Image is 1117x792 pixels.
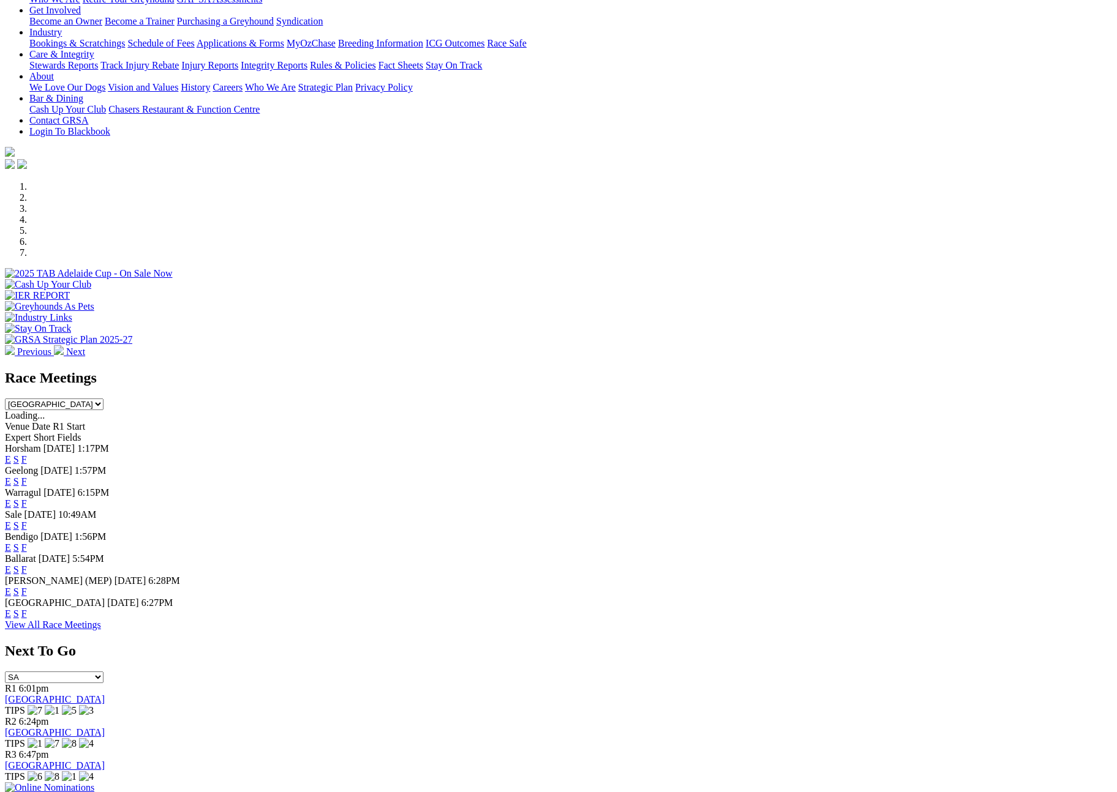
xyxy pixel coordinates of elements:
[62,771,77,782] img: 1
[54,345,64,355] img: chevron-right-pager-white.svg
[5,619,101,630] a: View All Race Meetings
[5,290,70,301] img: IER REPORT
[5,301,94,312] img: Greyhounds As Pets
[181,60,238,70] a: Injury Reports
[5,268,173,279] img: 2025 TAB Adelaide Cup - On Sale Now
[29,115,88,125] a: Contact GRSA
[127,38,194,48] a: Schedule of Fees
[13,608,19,619] a: S
[245,82,296,92] a: Who We Are
[5,727,105,738] a: [GEOGRAPHIC_DATA]
[5,432,31,443] span: Expert
[13,542,19,553] a: S
[29,16,102,26] a: Become an Owner
[338,38,423,48] a: Breeding Information
[39,553,70,564] span: [DATE]
[29,60,1112,71] div: Care & Integrity
[108,82,178,92] a: Vision and Values
[108,104,260,114] a: Chasers Restaurant & Function Centre
[148,575,180,586] span: 6:28PM
[5,346,54,357] a: Previous
[5,476,11,487] a: E
[13,586,19,597] a: S
[62,705,77,716] img: 5
[29,93,83,103] a: Bar & Dining
[21,520,27,531] a: F
[298,82,353,92] a: Strategic Plan
[426,38,484,48] a: ICG Outcomes
[5,531,38,542] span: Bendigo
[19,749,49,760] span: 6:47pm
[72,553,104,564] span: 5:54PM
[40,465,72,476] span: [DATE]
[29,126,110,136] a: Login To Blackbook
[115,575,146,586] span: [DATE]
[5,716,17,727] span: R2
[78,487,110,498] span: 6:15PM
[355,82,413,92] a: Privacy Policy
[21,454,27,465] a: F
[5,608,11,619] a: E
[29,82,1112,93] div: About
[17,159,27,169] img: twitter.svg
[5,454,11,465] a: E
[58,509,96,520] span: 10:49AM
[43,487,75,498] span: [DATE]
[17,346,51,357] span: Previous
[29,104,1112,115] div: Bar & Dining
[197,38,284,48] a: Applications & Forms
[21,542,27,553] a: F
[5,542,11,553] a: E
[29,16,1112,27] div: Get Involved
[45,705,59,716] img: 1
[32,421,50,431] span: Date
[57,432,81,443] span: Fields
[5,586,11,597] a: E
[29,49,94,59] a: Care & Integrity
[21,608,27,619] a: F
[276,16,323,26] a: Syndication
[66,346,85,357] span: Next
[5,312,72,323] img: Industry Links
[13,454,19,465] a: S
[13,476,19,487] a: S
[77,443,109,454] span: 1:17PM
[5,553,36,564] span: Ballarat
[29,82,105,92] a: We Love Our Dogs
[40,531,72,542] span: [DATE]
[287,38,336,48] a: MyOzChase
[378,60,423,70] a: Fact Sheets
[79,771,94,782] img: 4
[100,60,179,70] a: Track Injury Rebate
[62,738,77,749] img: 8
[5,771,25,782] span: TIPS
[241,60,307,70] a: Integrity Reports
[29,104,106,114] a: Cash Up Your Club
[5,749,17,760] span: R3
[5,683,17,693] span: R1
[75,465,107,476] span: 1:57PM
[19,716,49,727] span: 6:24pm
[5,345,15,355] img: chevron-left-pager-white.svg
[29,38,1112,49] div: Industry
[5,597,105,608] span: [GEOGRAPHIC_DATA]
[5,465,38,476] span: Geelong
[5,370,1112,386] h2: Race Meetings
[79,705,94,716] img: 3
[5,159,15,169] img: facebook.svg
[28,771,42,782] img: 6
[45,771,59,782] img: 8
[181,82,210,92] a: History
[21,564,27,575] a: F
[105,16,175,26] a: Become a Trainer
[43,443,75,454] span: [DATE]
[29,71,54,81] a: About
[487,38,526,48] a: Race Safe
[141,597,173,608] span: 6:27PM
[177,16,274,26] a: Purchasing a Greyhound
[29,5,81,15] a: Get Involved
[5,509,22,520] span: Sale
[5,738,25,749] span: TIPS
[29,60,98,70] a: Stewards Reports
[212,82,243,92] a: Careers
